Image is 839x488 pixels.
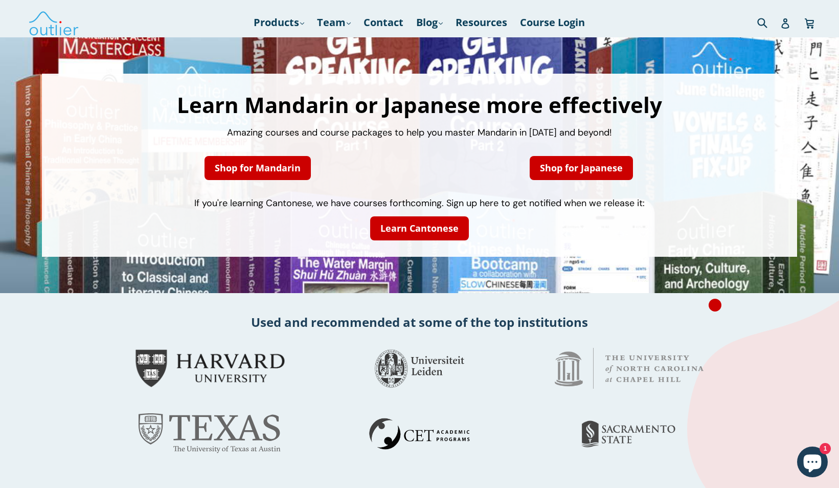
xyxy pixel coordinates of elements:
span: Amazing courses and course packages to help you master Mandarin in [DATE] and beyond! [227,126,612,139]
a: Resources [450,13,512,32]
span: If you're learning Cantonese, we have courses forthcoming. Sign up here to get notified when we r... [194,197,645,209]
a: Shop for Japanese [530,156,633,180]
a: Learn Cantonese [370,216,469,240]
input: Search [755,12,783,33]
h1: Learn Mandarin or Japanese more effectively [52,94,787,116]
a: Shop for Mandarin [205,156,311,180]
a: Course Login [515,13,590,32]
inbox-online-store-chat: Shopify online store chat [794,447,831,480]
img: Outlier Linguistics [28,8,79,37]
a: Contact [358,13,409,32]
a: Team [312,13,356,32]
a: Products [248,13,309,32]
a: Blog [411,13,448,32]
